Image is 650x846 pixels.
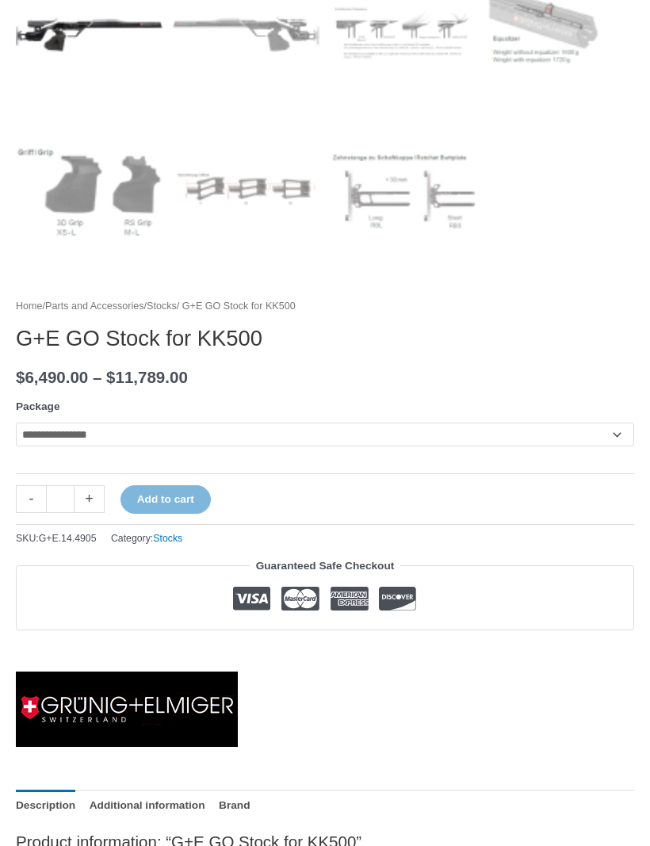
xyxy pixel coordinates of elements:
[16,301,43,312] a: Home
[16,530,97,549] span: SKU:
[45,301,143,312] a: Parts and Accessories
[39,534,97,545] span: G+E.14.4905
[106,369,115,387] span: $
[75,486,105,514] a: +
[46,486,75,514] input: Product quantity
[16,672,238,748] a: Grünig and Elmiger
[90,790,205,821] a: Additional information
[331,119,477,266] img: G+E GO Stock for KK500 - Image 7
[111,530,182,549] span: Category:
[16,119,162,266] img: G+E GO Stock for KK500 - Image 5
[16,298,634,316] nav: Breadcrumb
[106,369,188,387] bdi: 11,789.00
[16,401,60,413] label: Package
[219,790,250,821] a: Brand
[16,369,25,387] span: $
[250,557,401,576] legend: Guaranteed Safe Checkout
[173,119,319,266] img: G+E GO Stock for KK500 - Image 6
[16,369,88,387] bdi: 6,490.00
[16,486,46,514] a: -
[16,327,634,353] h1: G+E GO Stock for KK500
[153,534,182,545] a: Stocks
[120,486,211,515] button: Add to cart
[147,301,177,312] a: Stocks
[16,642,634,661] iframe: Customer reviews powered by Trustpilot
[16,790,75,821] a: Description
[93,369,101,387] span: –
